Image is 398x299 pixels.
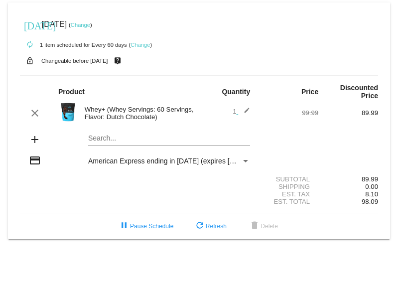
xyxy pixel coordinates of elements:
[259,190,318,198] div: Est. Tax
[80,106,199,121] div: Whey+ (Whey Servings: 60 Servings, Flavor: Dutch Chocolate)
[20,42,127,48] small: 1 item scheduled for Every 60 days
[249,223,278,230] span: Delete
[186,217,235,235] button: Refresh
[129,42,152,48] small: ( )
[118,223,173,230] span: Pause Schedule
[194,220,206,232] mat-icon: refresh
[362,198,378,205] span: 98.09
[58,88,85,96] strong: Product
[24,19,36,31] mat-icon: [DATE]
[318,109,378,117] div: 89.99
[112,54,124,67] mat-icon: live_help
[241,217,286,235] button: Delete
[88,135,250,143] input: Search...
[24,54,36,67] mat-icon: lock_open
[233,108,250,115] span: 1
[194,223,227,230] span: Refresh
[259,198,318,205] div: Est. Total
[110,217,181,235] button: Pause Schedule
[41,58,108,64] small: Changeable before [DATE]
[340,84,378,100] strong: Discounted Price
[69,22,92,28] small: ( )
[238,107,250,119] mat-icon: edit
[29,107,41,119] mat-icon: clear
[24,39,36,51] mat-icon: autorenew
[259,109,318,117] div: 99.99
[58,102,78,122] img: Image-1-Carousel-Whey-5lb-Chocolate-no-badge-Transp.png
[118,220,130,232] mat-icon: pause
[318,175,378,183] div: 89.99
[249,220,261,232] mat-icon: delete
[259,183,318,190] div: Shipping
[29,154,41,166] mat-icon: credit_card
[71,22,90,28] a: Change
[259,175,318,183] div: Subtotal
[131,42,150,48] a: Change
[88,157,250,165] mat-select: Payment Method
[365,183,378,190] span: 0.00
[222,88,250,96] strong: Quantity
[88,157,305,165] span: American Express ending in [DATE] (expires [CREDIT_CARD_DATA])
[301,88,318,96] strong: Price
[365,190,378,198] span: 8.10
[29,134,41,146] mat-icon: add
